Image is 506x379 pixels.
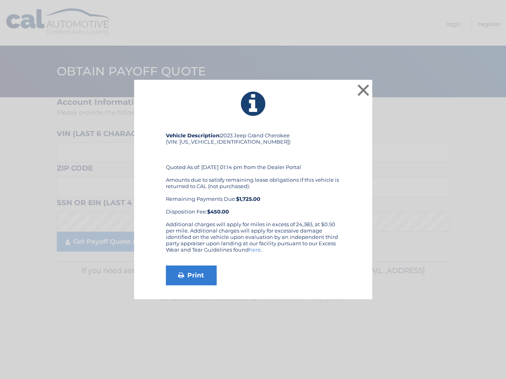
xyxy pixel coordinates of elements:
[356,82,371,98] button: ×
[166,265,217,285] a: Print
[166,132,341,221] div: 2023 Jeep Grand Cherokee (VIN: [US_VEHICLE_IDENTIFICATION_NUMBER]) Quoted As of: [DATE] 01:14 pm ...
[236,196,260,202] b: $1,725.00
[166,177,341,215] div: Amounts due to satisfy remaining lease obligations if this vehicle is returned to CAL (not purcha...
[166,221,341,259] div: Additional charges will apply for miles in excess of 24,383, at $0.50 per mile. Additional charge...
[166,132,221,139] strong: Vehicle Description:
[249,246,261,253] a: here
[207,208,229,215] strong: $450.00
